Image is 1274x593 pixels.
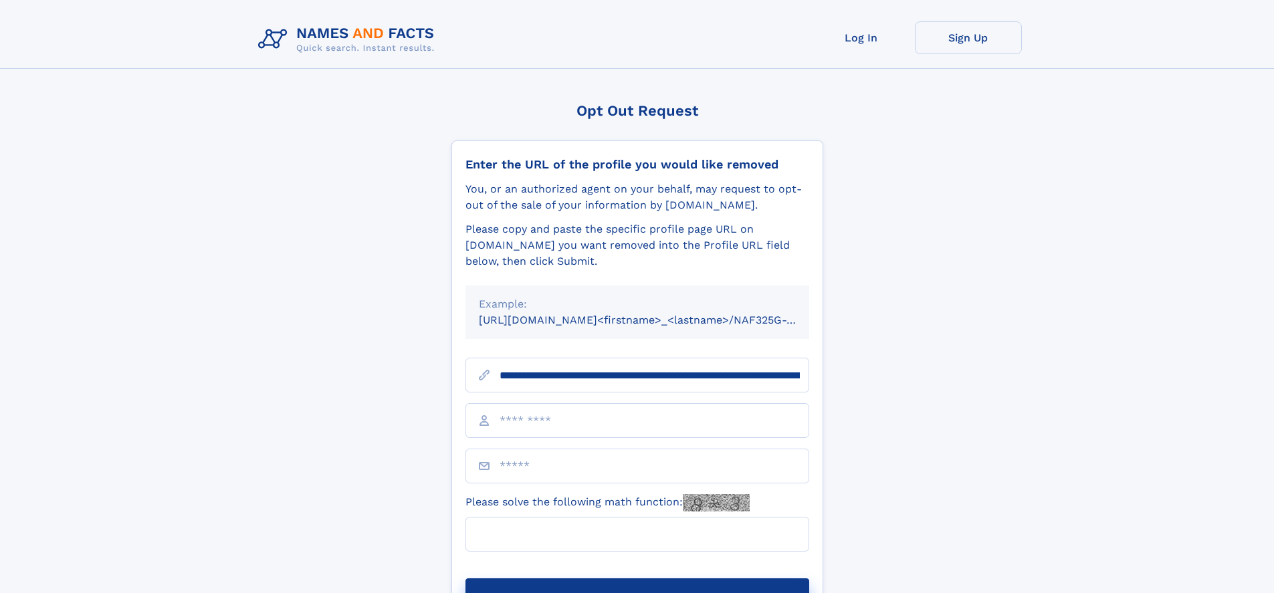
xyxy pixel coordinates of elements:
[253,21,445,57] img: Logo Names and Facts
[479,314,835,326] small: [URL][DOMAIN_NAME]<firstname>_<lastname>/NAF325G-xxxxxxxx
[479,296,796,312] div: Example:
[465,181,809,213] div: You, or an authorized agent on your behalf, may request to opt-out of the sale of your informatio...
[808,21,915,54] a: Log In
[451,102,823,119] div: Opt Out Request
[915,21,1022,54] a: Sign Up
[465,157,809,172] div: Enter the URL of the profile you would like removed
[465,221,809,269] div: Please copy and paste the specific profile page URL on [DOMAIN_NAME] you want removed into the Pr...
[465,494,750,511] label: Please solve the following math function:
